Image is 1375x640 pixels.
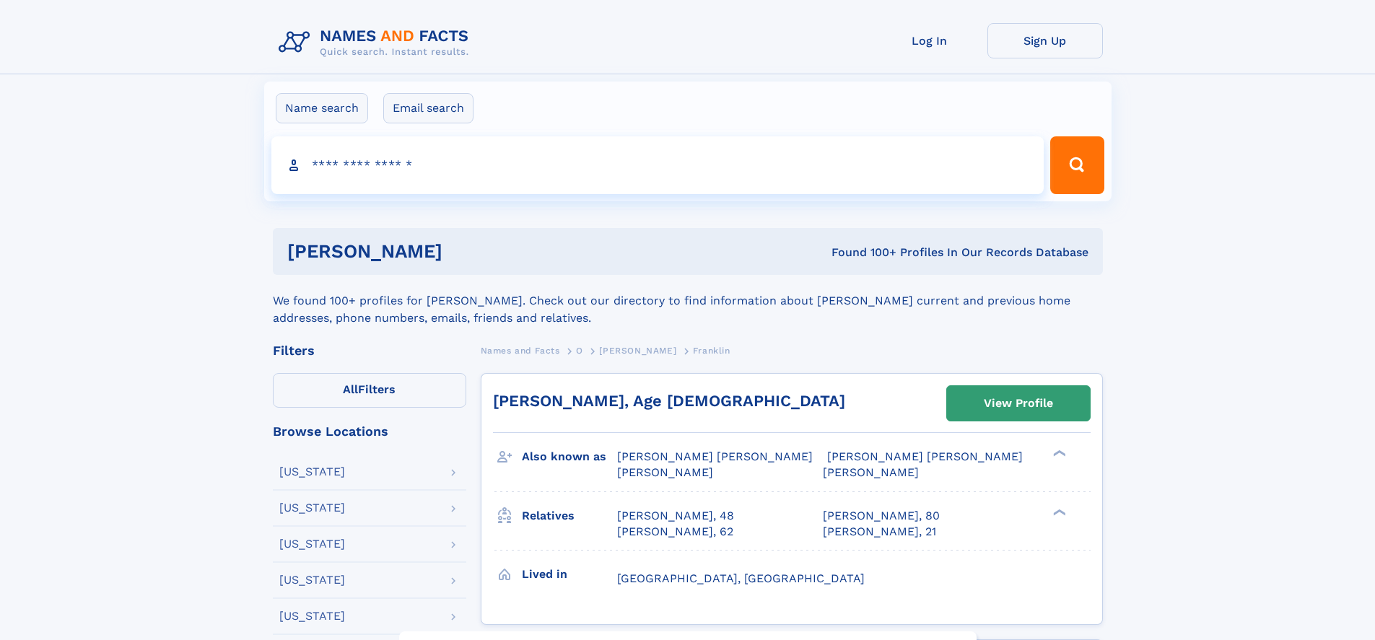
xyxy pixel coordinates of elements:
[823,465,919,479] span: [PERSON_NAME]
[279,610,345,622] div: [US_STATE]
[987,23,1103,58] a: Sign Up
[522,444,617,469] h3: Also known as
[383,93,473,123] label: Email search
[1049,449,1067,458] div: ❯
[493,392,845,410] a: [PERSON_NAME], Age [DEMOGRAPHIC_DATA]
[947,386,1090,421] a: View Profile
[522,504,617,528] h3: Relatives
[823,524,936,540] a: [PERSON_NAME], 21
[343,382,358,396] span: All
[617,450,813,463] span: [PERSON_NAME] [PERSON_NAME]
[827,450,1023,463] span: [PERSON_NAME] [PERSON_NAME]
[279,538,345,550] div: [US_STATE]
[576,346,583,356] span: O
[617,571,865,585] span: [GEOGRAPHIC_DATA], [GEOGRAPHIC_DATA]
[276,93,368,123] label: Name search
[617,524,733,540] a: [PERSON_NAME], 62
[599,341,676,359] a: [PERSON_NAME]
[481,341,560,359] a: Names and Facts
[273,373,466,408] label: Filters
[1049,507,1067,517] div: ❯
[279,502,345,514] div: [US_STATE]
[1050,136,1104,194] button: Search Button
[872,23,987,58] a: Log In
[522,562,617,587] h3: Lived in
[599,346,676,356] span: [PERSON_NAME]
[273,275,1103,327] div: We found 100+ profiles for [PERSON_NAME]. Check out our directory to find information about [PERS...
[271,136,1044,194] input: search input
[273,23,481,62] img: Logo Names and Facts
[287,242,637,260] h1: [PERSON_NAME]
[279,466,345,478] div: [US_STATE]
[576,341,583,359] a: O
[279,574,345,586] div: [US_STATE]
[637,245,1088,260] div: Found 100+ Profiles In Our Records Database
[273,344,466,357] div: Filters
[823,508,940,524] a: [PERSON_NAME], 80
[693,346,730,356] span: Franklin
[984,387,1053,420] div: View Profile
[617,465,713,479] span: [PERSON_NAME]
[617,508,734,524] a: [PERSON_NAME], 48
[273,425,466,438] div: Browse Locations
